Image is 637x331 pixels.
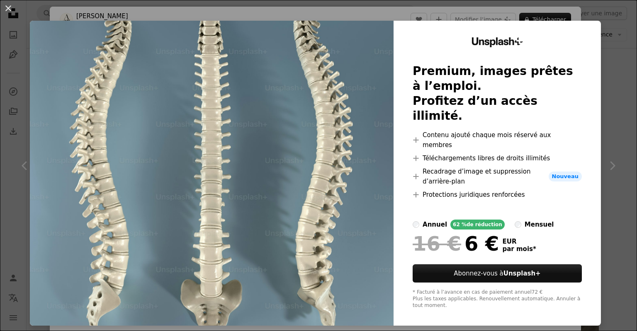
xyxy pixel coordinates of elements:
[413,167,582,186] li: Recadrage d’image et suppression d’arrière-plan
[549,172,582,181] span: Nouveau
[503,238,536,245] span: EUR
[515,221,521,228] input: mensuel
[413,130,582,150] li: Contenu ajouté chaque mois réservé aux membres
[413,221,419,228] input: annuel62 %de réduction
[413,233,499,254] div: 6 €
[413,289,582,309] div: * Facturé à l’avance en cas de paiement annuel 72 € Plus les taxes applicables. Renouvellement au...
[413,190,582,200] li: Protections juridiques renforcées
[423,220,447,230] div: annuel
[413,153,582,163] li: Téléchargements libres de droits illimités
[503,270,541,277] strong: Unsplash+
[525,220,554,230] div: mensuel
[413,264,582,283] button: Abonnez-vous àUnsplash+
[450,220,505,230] div: 62 % de réduction
[413,233,461,254] span: 16 €
[503,245,536,253] span: par mois *
[413,64,582,123] h2: Premium, images prêtes à l’emploi. Profitez d’un accès illimité.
